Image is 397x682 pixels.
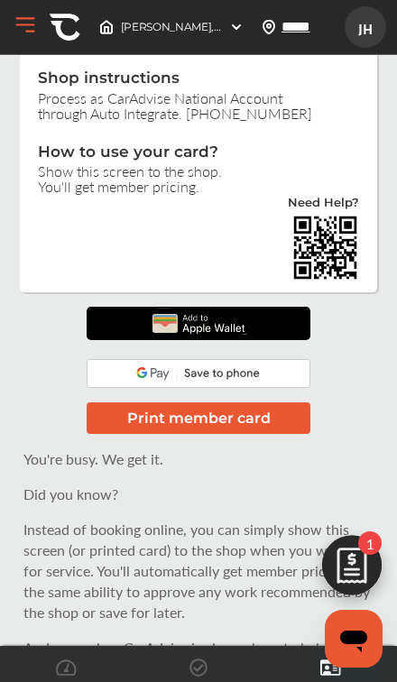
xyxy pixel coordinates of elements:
img: location_vector.a44bc228.svg [262,20,276,34]
span: Show this screen to the shop. [38,163,360,179]
span: Shop instructions [38,69,360,90]
span: JH [349,11,382,44]
span: How to use your card? [38,143,360,164]
p: Did you know? [23,484,374,504]
p: And remember, CarAdvise is always here to help. We've got your back. [23,637,374,678]
img: edit-cartIcon.11d11f9a.svg [309,527,395,613]
span: 1 [358,531,382,555]
button: Print member card [87,402,310,434]
span: Process as CarAdvise National Account through Auto Integrate. [PHONE_NUMBER] [38,90,360,121]
a: Need Help? [288,198,359,214]
p: Instead of booking online, you can simply show this screen (or printed card) to the shop when you... [23,519,374,622]
iframe: Button to launch messaging window [325,610,383,668]
img: header-home-logo.8d720a4f.svg [99,20,114,34]
span: You'll get member pricing. [38,179,360,194]
p: You're busy. We get it. [23,448,374,469]
img: validBarcode.04db607d403785ac2641.png [291,214,359,281]
img: applePay.d8f5d55d79347fbc3838.png [145,307,253,340]
a: Print member card [87,407,310,428]
img: header-down-arrow.9dd2ce7d.svg [229,20,244,34]
img: googlePay.a08318fe.svg [87,359,310,388]
img: CA-Icon.89b5b008.svg [50,12,80,42]
button: Open Menu [12,12,39,39]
